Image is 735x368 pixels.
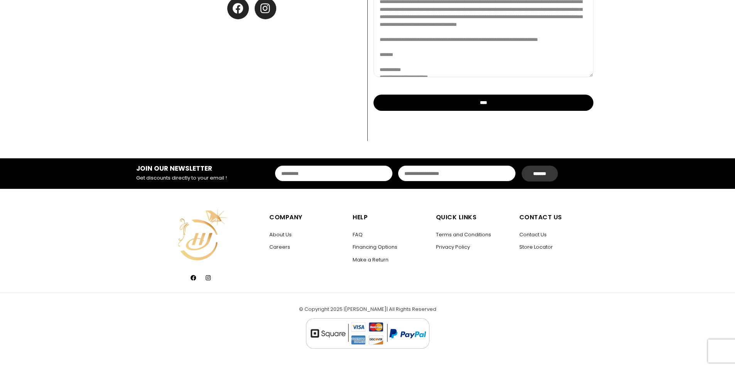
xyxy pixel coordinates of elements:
a: Financing Options [353,243,397,251]
div: © Copyright 2025 | | All Rights Reserved [136,305,599,359]
a: Store Locator [519,243,553,251]
h5: Help [353,212,428,223]
h5: Contact Us [519,212,595,223]
p: Get discounts directly to your email ! [136,174,242,183]
a: About Us [269,231,292,238]
a: Contact Us [519,231,547,238]
a: Make a Return [353,256,389,263]
img: logo_footer [306,318,430,349]
h5: Company [269,212,345,223]
a: Privacy Policy [436,243,470,251]
a: FAQ [353,231,363,238]
img: HJiconWeb-05 [170,204,231,265]
a: Terms and Conditions [436,231,491,238]
h5: Quick Links [436,212,512,223]
a: Careers [269,243,290,251]
a: [PERSON_NAME] [345,305,387,313]
strong: JOIN OUR NEWSLETTER [136,164,212,173]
